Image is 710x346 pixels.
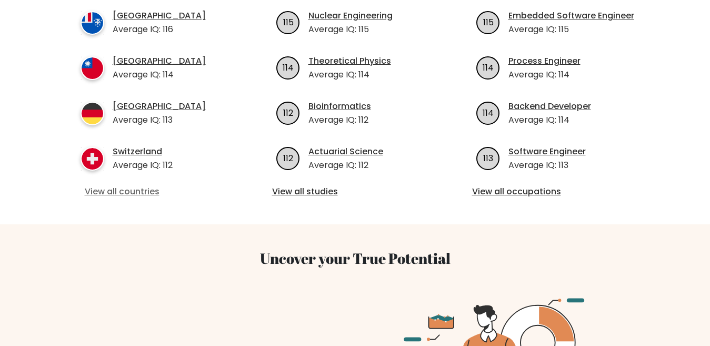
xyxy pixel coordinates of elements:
[283,61,294,73] text: 114
[113,9,206,22] a: [GEOGRAPHIC_DATA]
[62,250,649,268] h3: Uncover your True Potential
[508,68,581,81] p: Average IQ: 114
[508,145,586,158] a: Software Engineer
[308,55,391,67] a: Theoretical Physics
[283,16,293,28] text: 115
[283,152,293,164] text: 112
[472,185,638,198] a: View all occupations
[508,55,581,67] a: Process Engineer
[113,145,173,158] a: Switzerland
[508,159,586,172] p: Average IQ: 113
[508,23,634,36] p: Average IQ: 115
[483,61,494,73] text: 114
[113,114,206,126] p: Average IQ: 113
[483,152,493,164] text: 113
[308,9,393,22] a: Nuclear Engineering
[508,100,591,113] a: Backend Developer
[508,114,591,126] p: Average IQ: 114
[85,185,226,198] a: View all countries
[308,23,393,36] p: Average IQ: 115
[81,147,104,171] img: country
[483,106,494,118] text: 114
[113,159,173,172] p: Average IQ: 112
[308,114,371,126] p: Average IQ: 112
[308,68,391,81] p: Average IQ: 114
[308,159,383,172] p: Average IQ: 112
[81,102,104,125] img: country
[81,11,104,35] img: country
[508,9,634,22] a: Embedded Software Engineer
[81,56,104,80] img: country
[272,185,438,198] a: View all studies
[113,23,206,36] p: Average IQ: 116
[483,16,493,28] text: 115
[308,145,383,158] a: Actuarial Science
[113,68,206,81] p: Average IQ: 114
[308,100,371,113] a: Bioinformatics
[113,55,206,67] a: [GEOGRAPHIC_DATA]
[113,100,206,113] a: [GEOGRAPHIC_DATA]
[283,106,293,118] text: 112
